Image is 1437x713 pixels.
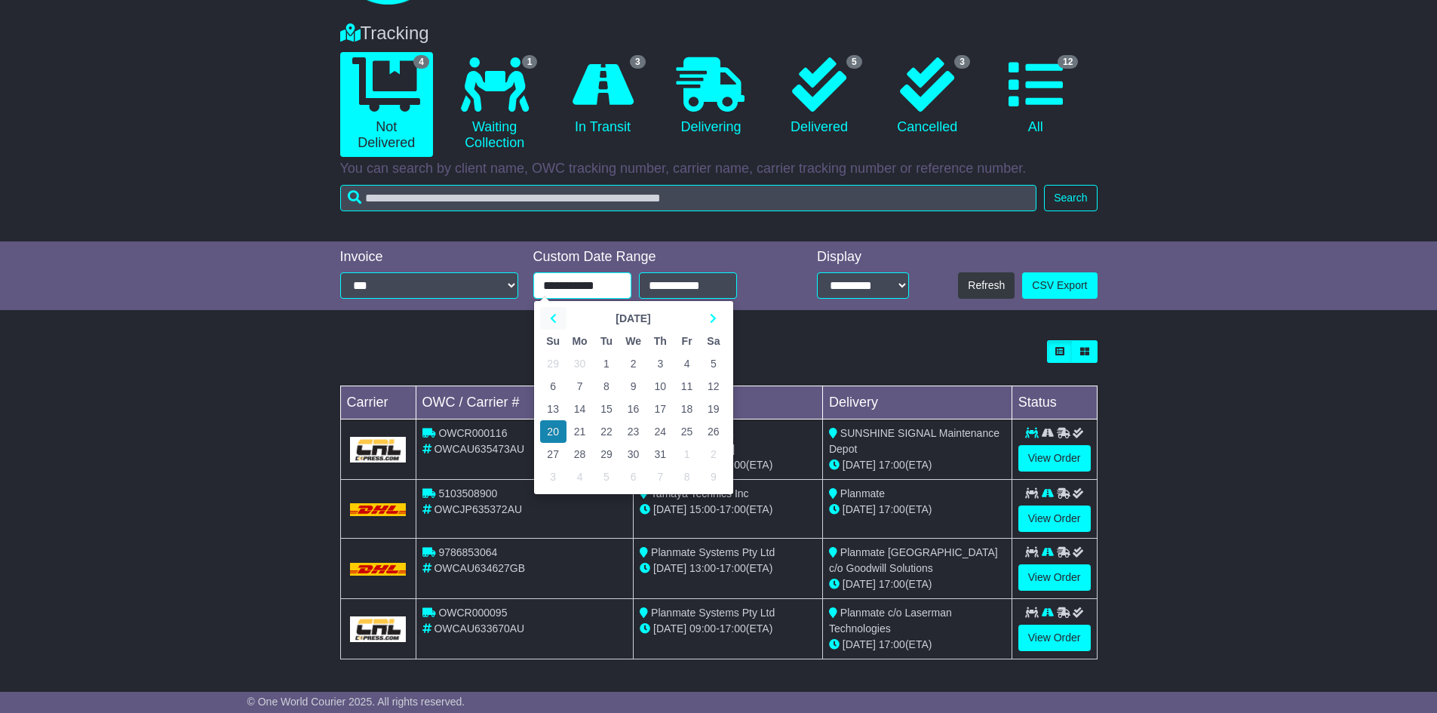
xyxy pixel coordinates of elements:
span: OWCAU633670AU [434,622,524,635]
td: OWC / Carrier # [416,386,634,420]
span: 17:00 [879,638,905,650]
a: 3 In Transit [556,52,649,141]
td: 23 [620,420,647,443]
td: 15 [593,398,619,420]
td: 29 [593,443,619,466]
td: 21 [567,420,594,443]
td: 8 [593,375,619,398]
td: 13 [540,398,567,420]
button: Search [1044,185,1097,211]
div: (ETA) [829,457,1006,473]
td: 26 [700,420,726,443]
td: 11 [674,375,700,398]
th: Mo [567,330,594,352]
td: 10 [647,375,674,398]
span: 13:00 [689,562,716,574]
th: Select Month [567,307,700,330]
th: Th [647,330,674,352]
a: 1 Waiting Collection [448,52,541,157]
span: 3 [954,55,970,69]
td: Carrier [340,386,416,420]
img: GetCarrierServiceLogo [350,437,407,463]
td: 27 [540,443,567,466]
button: Refresh [958,272,1015,299]
td: 6 [620,466,647,488]
td: 7 [647,466,674,488]
span: 9786853064 [438,546,497,558]
div: (ETA) [829,637,1006,653]
span: 4 [413,55,429,69]
td: 5 [700,352,726,375]
td: 2 [700,443,726,466]
span: OWCAU635473AU [434,443,524,455]
span: 5 [846,55,862,69]
span: 17:00 [720,503,746,515]
td: 30 [567,352,594,375]
th: Su [540,330,567,352]
div: Invoice [340,249,518,266]
span: 17:00 [879,459,905,471]
span: 15:00 [689,503,716,515]
span: 5103508900 [438,487,497,499]
td: 22 [593,420,619,443]
span: Planmate [GEOGRAPHIC_DATA] c/o Goodwill Solutions [829,546,998,574]
td: 20 [540,420,567,443]
a: View Order [1018,506,1091,532]
span: OWCR000116 [438,427,507,439]
td: Delivery [822,386,1012,420]
td: 9 [700,466,726,488]
td: 25 [674,420,700,443]
a: 3 Cancelled [881,52,974,141]
a: View Order [1018,564,1091,591]
td: 4 [674,352,700,375]
div: Custom Date Range [533,249,775,266]
span: Planmate Systems Pty Ltd [651,546,775,558]
div: Tracking [333,23,1105,45]
span: Planmate [840,487,885,499]
span: [DATE] [653,562,686,574]
span: 17:00 [720,562,746,574]
span: SUNSHINE SIGNAL Maintenance Depot [829,427,999,455]
td: 19 [700,398,726,420]
div: (ETA) [829,576,1006,592]
a: 12 All [989,52,1082,141]
td: 24 [647,420,674,443]
div: - (ETA) [640,502,816,518]
a: CSV Export [1022,272,1097,299]
td: 3 [540,466,567,488]
span: 3 [630,55,646,69]
img: DHL.png [350,503,407,515]
td: 4 [567,466,594,488]
span: [DATE] [843,578,876,590]
td: 2 [620,352,647,375]
span: 09:00 [689,622,716,635]
td: 6 [540,375,567,398]
td: 3 [647,352,674,375]
th: Fr [674,330,700,352]
td: 12 [700,375,726,398]
p: You can search by client name, OWC tracking number, carrier name, carrier tracking number or refe... [340,161,1098,177]
img: GetCarrierServiceLogo [350,616,407,642]
span: [DATE] [653,503,686,515]
div: Display [817,249,909,266]
span: 1 [522,55,538,69]
a: 4 Not Delivered [340,52,433,157]
td: 30 [620,443,647,466]
td: 14 [567,398,594,420]
a: View Order [1018,625,1091,651]
td: 1 [593,352,619,375]
td: 29 [540,352,567,375]
span: OWCJP635372AU [434,503,522,515]
td: 9 [620,375,647,398]
div: (ETA) [829,502,1006,518]
span: Planmate c/o Laserman Technologies [829,607,952,635]
td: 31 [647,443,674,466]
td: 17 [647,398,674,420]
th: Tu [593,330,619,352]
td: Status [1012,386,1097,420]
span: [DATE] [653,622,686,635]
span: © One World Courier 2025. All rights reserved. [247,696,465,708]
td: 8 [674,466,700,488]
td: 28 [567,443,594,466]
a: Delivering [665,52,757,141]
